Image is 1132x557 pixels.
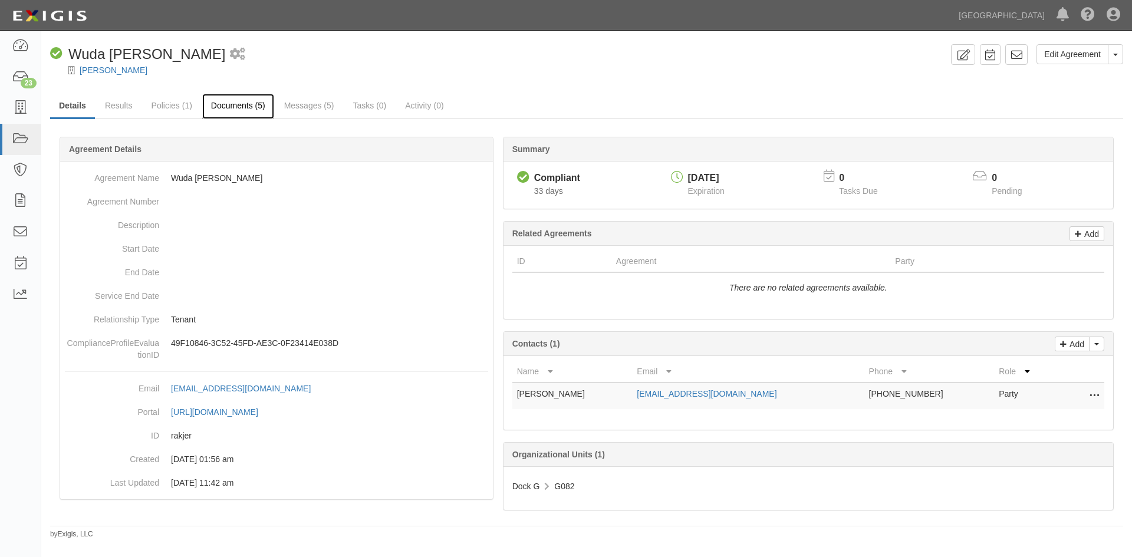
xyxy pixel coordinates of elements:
[512,144,550,154] b: Summary
[864,383,995,409] td: [PHONE_NUMBER]
[65,308,488,331] dd: Tenant
[534,186,563,196] span: Since 09/02/2025
[50,44,225,64] div: Wuda Shuda
[839,186,877,196] span: Tasks Due
[65,261,159,278] dt: End Date
[396,94,452,117] a: Activity (0)
[65,471,488,495] dd: [DATE] 11:42 am
[65,447,159,465] dt: Created
[611,251,891,272] th: Agreement
[864,361,995,383] th: Phone
[143,94,201,117] a: Policies (1)
[512,339,560,348] b: Contacts (1)
[994,361,1057,383] th: Role
[65,237,159,255] dt: Start Date
[729,283,887,292] i: There are no related agreements available.
[65,284,159,302] dt: Service End Date
[512,229,592,238] b: Related Agreements
[21,78,37,88] div: 23
[344,94,395,117] a: Tasks (0)
[839,172,892,185] p: 0
[534,172,580,185] div: Compliant
[80,65,147,75] a: [PERSON_NAME]
[58,530,93,538] a: Exigis, LLC
[512,482,540,491] span: Dock G
[1081,227,1099,240] p: Add
[1081,8,1095,22] i: Help Center - Complianz
[992,172,1036,185] p: 0
[65,424,159,441] dt: ID
[554,482,574,491] span: G082
[688,172,725,185] div: [DATE]
[65,190,159,207] dt: Agreement Number
[65,400,159,418] dt: Portal
[953,4,1051,27] a: [GEOGRAPHIC_DATA]
[50,529,93,539] small: by
[202,94,274,119] a: Documents (5)
[890,251,1051,272] th: Party
[1067,337,1084,351] p: Add
[512,361,633,383] th: Name
[65,166,159,184] dt: Agreement Name
[1055,337,1090,351] a: Add
[65,213,159,231] dt: Description
[512,450,605,459] b: Organizational Units (1)
[171,384,324,393] a: [EMAIL_ADDRESS][DOMAIN_NAME]
[50,94,95,119] a: Details
[9,5,90,27] img: logo-5460c22ac91f19d4615b14bd174203de0afe785f0fc80cf4dbbc73dc1793850b.png
[632,361,864,383] th: Email
[992,186,1022,196] span: Pending
[230,48,245,61] i: 1 scheduled workflow
[68,46,225,62] span: Wuda [PERSON_NAME]
[994,383,1057,409] td: Party
[65,166,488,190] dd: Wuda [PERSON_NAME]
[96,94,141,117] a: Results
[1070,226,1104,241] a: Add
[517,172,529,184] i: Compliant
[512,251,611,272] th: ID
[171,407,271,417] a: [URL][DOMAIN_NAME]
[65,377,159,394] dt: Email
[171,383,311,394] div: [EMAIL_ADDRESS][DOMAIN_NAME]
[275,94,343,117] a: Messages (5)
[512,383,633,409] td: [PERSON_NAME]
[65,308,159,325] dt: Relationship Type
[69,144,141,154] b: Agreement Details
[65,331,159,361] dt: ComplianceProfileEvaluationID
[688,186,725,196] span: Expiration
[637,389,776,398] a: [EMAIL_ADDRESS][DOMAIN_NAME]
[65,424,488,447] dd: rakjer
[65,471,159,489] dt: Last Updated
[65,447,488,471] dd: [DATE] 01:56 am
[1036,44,1108,64] a: Edit Agreement
[50,48,62,60] i: Compliant
[171,337,488,349] p: 49F10846-3C52-45FD-AE3C-0F23414E038D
